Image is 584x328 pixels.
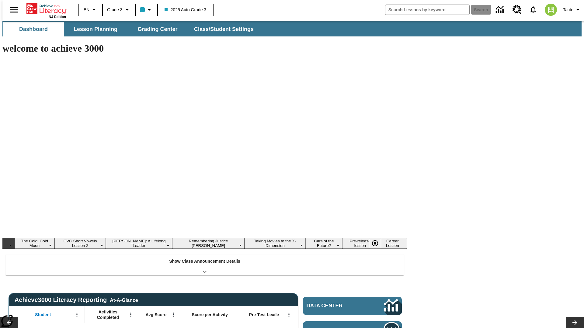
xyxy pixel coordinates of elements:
a: Resource Center, Will open in new tab [509,2,525,18]
button: Open Menu [284,310,294,319]
a: Data Center [303,297,402,315]
div: SubNavbar [2,21,582,36]
button: Class color is light blue. Change class color [137,4,155,15]
button: Select a new avatar [541,2,561,18]
button: Pause [369,238,381,249]
button: Open Menu [72,310,82,319]
button: Slide 6 Cars of the Future? [306,238,342,249]
button: Lesson carousel, Next [566,317,584,328]
span: EN [84,7,89,13]
a: Home [26,3,66,15]
span: Tauto [563,7,573,13]
span: NJ Edition [49,15,66,19]
span: Student [35,312,51,317]
button: Open Menu [169,310,178,319]
img: avatar image [545,4,557,16]
button: Grading Center [127,22,188,36]
span: Grade 3 [107,7,123,13]
a: Data Center [492,2,509,18]
button: Slide 4 Remembering Justice O'Connor [172,238,245,249]
span: Data Center [307,303,363,309]
div: Show Class Announcement Details [5,255,404,275]
button: Grade: Grade 3, Select a grade [105,4,133,15]
span: Score per Activity [192,312,228,317]
button: Open Menu [126,310,135,319]
button: Slide 2 CVC Short Vowels Lesson 2 [54,238,106,249]
button: Language: EN, Select a language [81,4,100,15]
button: Dashboard [3,22,64,36]
button: Slide 1 The Cold, Cold Moon [15,238,54,249]
span: 2025 Auto Grade 3 [165,7,207,13]
div: Home [26,2,66,19]
div: At-A-Glance [110,296,138,303]
div: SubNavbar [2,22,259,36]
button: Slide 7 Pre-release lesson [342,238,378,249]
button: Open side menu [5,1,23,19]
button: Profile/Settings [561,4,584,15]
a: Notifications [525,2,541,18]
button: Class/Student Settings [189,22,259,36]
div: Pause [369,238,387,249]
button: Slide 5 Taking Movies to the X-Dimension [245,238,306,249]
span: Avg Score [145,312,166,317]
button: Slide 8 Career Lesson [378,238,407,249]
p: Show Class Announcement Details [169,258,240,265]
span: Activities Completed [88,309,128,320]
span: Achieve3000 Literacy Reporting [15,296,138,303]
button: Slide 3 Dianne Feinstein: A Lifelong Leader [106,238,172,249]
input: search field [385,5,469,15]
span: Pre-Test Lexile [249,312,279,317]
h1: welcome to achieve 3000 [2,43,407,54]
button: Lesson Planning [65,22,126,36]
